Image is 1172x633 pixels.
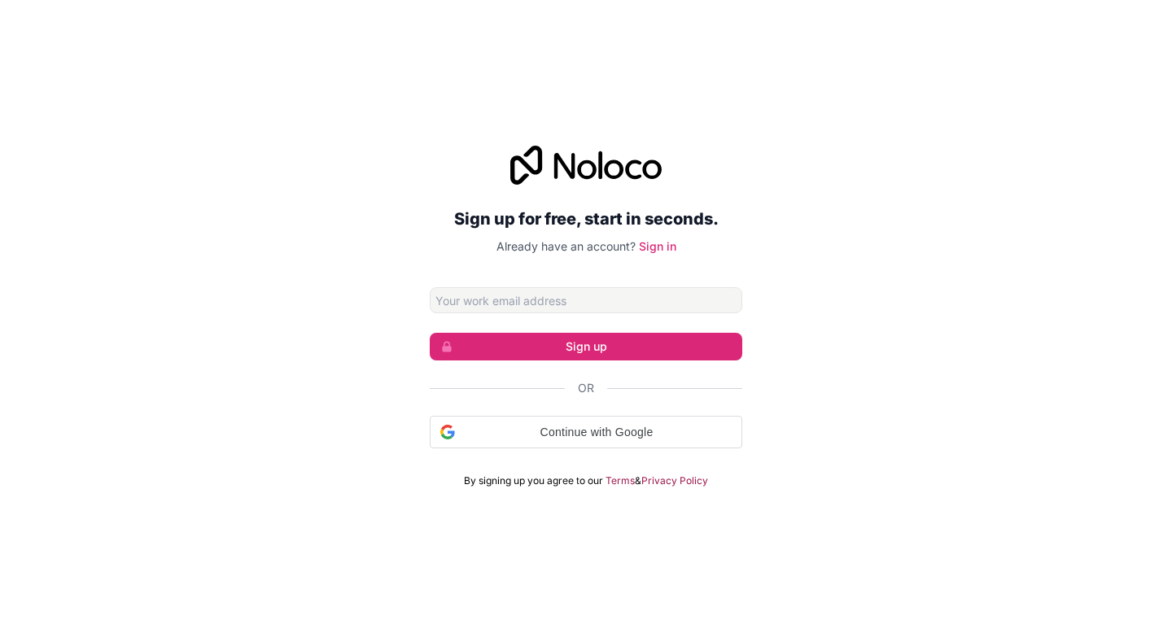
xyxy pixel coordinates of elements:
[430,204,742,234] h2: Sign up for free, start in seconds.
[606,474,635,487] a: Terms
[496,239,636,253] span: Already have an account?
[639,239,676,253] a: Sign in
[430,416,742,448] div: Continue with Google
[641,474,708,487] a: Privacy Policy
[464,474,603,487] span: By signing up you agree to our
[430,333,742,360] button: Sign up
[430,287,742,313] input: Email address
[461,424,732,441] span: Continue with Google
[635,474,641,487] span: &
[578,380,594,396] span: Or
